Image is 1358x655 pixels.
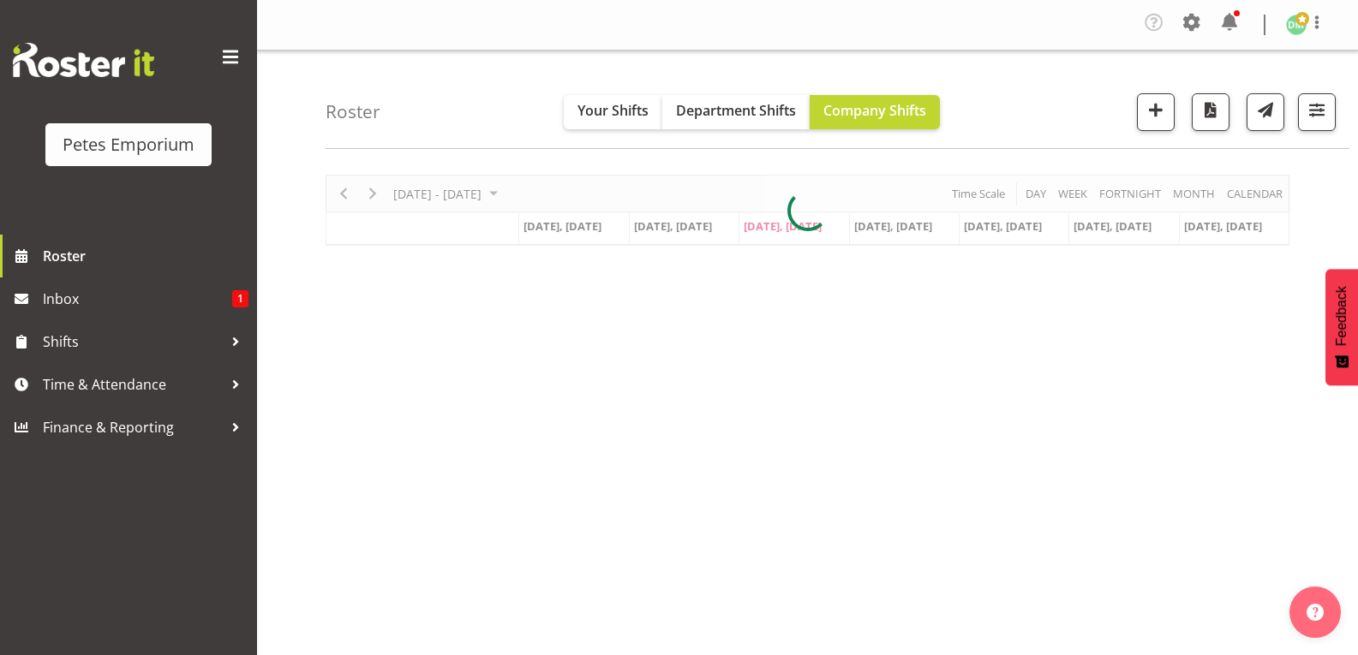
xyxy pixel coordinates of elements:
button: Company Shifts [810,95,940,129]
span: Department Shifts [676,101,796,120]
button: Feedback - Show survey [1325,269,1358,385]
span: Your Shifts [577,101,649,120]
button: Add a new shift [1137,93,1175,131]
span: Shifts [43,329,223,354]
span: Company Shifts [823,101,926,120]
button: Department Shifts [662,95,810,129]
span: Inbox [43,286,232,312]
span: Feedback [1334,286,1349,346]
span: Time & Attendance [43,372,223,397]
span: 1 [232,290,248,307]
div: Petes Emporium [63,132,194,158]
button: Filter Shifts [1298,93,1336,131]
button: Your Shifts [564,95,662,129]
h4: Roster [326,102,380,122]
img: help-xxl-2.png [1307,604,1324,621]
img: Rosterit website logo [13,43,154,77]
button: Download a PDF of the roster according to the set date range. [1192,93,1229,131]
img: david-mcauley697.jpg [1286,15,1307,35]
button: Send a list of all shifts for the selected filtered period to all rostered employees. [1247,93,1284,131]
span: Roster [43,243,248,269]
span: Finance & Reporting [43,414,223,440]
